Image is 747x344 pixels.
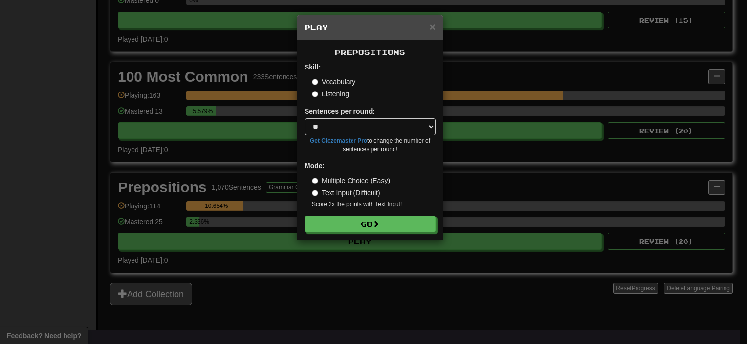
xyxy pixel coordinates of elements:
strong: Skill: [305,63,321,71]
button: Go [305,216,436,232]
label: Text Input (Difficult) [312,188,380,198]
button: Close [430,22,436,32]
a: Get Clozemaster Pro [310,138,367,144]
label: Vocabulary [312,77,355,87]
input: Vocabulary [312,79,318,85]
span: × [430,21,436,32]
label: Multiple Choice (Easy) [312,176,390,185]
small: Score 2x the points with Text Input ! [312,200,436,208]
label: Listening [312,89,349,99]
input: Listening [312,91,318,97]
input: Multiple Choice (Easy) [312,178,318,184]
strong: Mode: [305,162,325,170]
small: to change the number of sentences per round! [305,137,436,154]
label: Sentences per round: [305,106,375,116]
h5: Play [305,23,436,32]
input: Text Input (Difficult) [312,190,318,196]
span: Prepositions [335,48,405,56]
